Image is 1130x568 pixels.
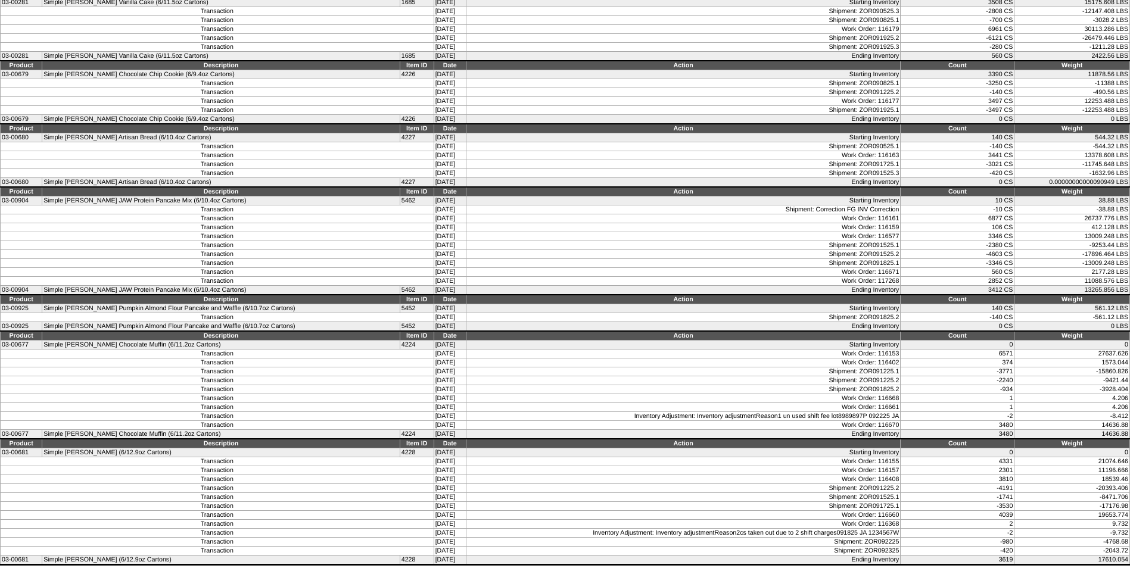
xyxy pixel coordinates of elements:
[1,160,434,169] td: Transaction
[901,115,1014,124] td: 0 CS
[1,322,42,332] td: 03-00925
[1,341,42,349] td: 03-00677
[1014,367,1130,376] td: -15860.826
[1,106,434,115] td: Transaction
[42,61,400,70] td: Description
[901,439,1014,448] td: Count
[466,259,901,268] td: Shipment: ZOR091825.1
[1,439,42,448] td: Product
[1,124,42,133] td: Product
[1,25,434,34] td: Transaction
[1,421,434,430] td: Transaction
[466,430,901,439] td: Ending Inventory
[466,268,901,277] td: Work Order: 116671
[1014,331,1130,341] td: Weight
[901,106,1014,115] td: -3497 CS
[901,43,1014,52] td: -280 CS
[1,178,42,188] td: 03-00680
[434,277,466,286] td: [DATE]
[1,16,434,25] td: Transaction
[42,133,400,142] td: Simple [PERSON_NAME] Artisan Bread (6/10.4oz Cartons)
[434,70,466,79] td: [DATE]
[901,394,1014,403] td: 1
[1,187,42,196] td: Product
[434,169,466,178] td: [DATE]
[42,115,400,124] td: Simple [PERSON_NAME] Chocolate Chip Cookie (6/9.4oz Cartons)
[901,232,1014,241] td: 3346 CS
[1,43,434,52] td: Transaction
[901,250,1014,259] td: -4603 CS
[466,358,901,367] td: Work Order: 116402
[434,268,466,277] td: [DATE]
[1,223,434,232] td: Transaction
[1,97,434,106] td: Transaction
[466,34,901,43] td: Shipment: ZOR091925.2
[1014,205,1130,214] td: -38.88 LBS
[1014,241,1130,250] td: -9253.44 LBS
[434,43,466,52] td: [DATE]
[434,466,466,475] td: [DATE]
[901,286,1014,295] td: 3412 CS
[434,232,466,241] td: [DATE]
[434,349,466,358] td: [DATE]
[400,286,434,295] td: 5462
[1014,223,1130,232] td: 412.128 LBS
[434,259,466,268] td: [DATE]
[42,295,400,304] td: Description
[1014,124,1130,133] td: Weight
[1014,385,1130,394] td: -3928.404
[466,61,901,70] td: Action
[466,286,901,295] td: Ending Inventory
[400,341,434,349] td: 4224
[901,169,1014,178] td: -420 CS
[434,142,466,151] td: [DATE]
[901,178,1014,188] td: 0 CS
[1014,7,1130,16] td: -12147.408 LBS
[434,223,466,232] td: [DATE]
[466,52,901,61] td: Ending Inventory
[1014,169,1130,178] td: -1632.96 LBS
[400,133,434,142] td: 4227
[434,133,466,142] td: [DATE]
[466,7,901,16] td: Shipment: ZOR090525.3
[42,322,400,332] td: Simple [PERSON_NAME] Pumpkin Almond Flour Pancake and Waffle (6/10.7oz Cartons)
[1014,259,1130,268] td: -13009.248 LBS
[1014,88,1130,97] td: -490.56 LBS
[1014,403,1130,412] td: 4.206
[466,367,901,376] td: Shipment: ZOR091225.1
[1014,106,1130,115] td: -12253.488 LBS
[901,421,1014,430] td: 3480
[1014,43,1130,52] td: -1211.28 LBS
[42,124,400,133] td: Description
[1014,214,1130,223] td: 26737.776 LBS
[1,430,42,439] td: 03-00677
[466,304,901,313] td: Starting Inventory
[901,277,1014,286] td: 2852 CS
[1,286,42,295] td: 03-00904
[434,403,466,412] td: [DATE]
[901,295,1014,304] td: Count
[1,34,434,43] td: Transaction
[42,430,400,439] td: Simple [PERSON_NAME] Chocolate Muffin (6/11.2oz Cartons)
[1,142,434,151] td: Transaction
[434,421,466,430] td: [DATE]
[1014,457,1130,466] td: 21074.646
[901,70,1014,79] td: 3390 CS
[1014,376,1130,385] td: -9421.44
[400,322,434,332] td: 5452
[42,286,400,295] td: Simple [PERSON_NAME] JAW Protein Pancake Mix (6/10.4oz Cartons)
[901,376,1014,385] td: -2240
[901,223,1014,232] td: 106 CS
[466,16,901,25] td: Shipment: ZOR090825.1
[434,61,466,70] td: Date
[901,268,1014,277] td: 560 CS
[901,304,1014,313] td: 140 CS
[1,457,434,466] td: Transaction
[1014,349,1130,358] td: 27637.626
[434,295,466,304] td: Date
[466,250,901,259] td: Shipment: ZOR091525.2
[466,403,901,412] td: Work Order: 116661
[1014,196,1130,205] td: 38.88 LBS
[901,259,1014,268] td: -3346 CS
[466,115,901,124] td: Ending Inventory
